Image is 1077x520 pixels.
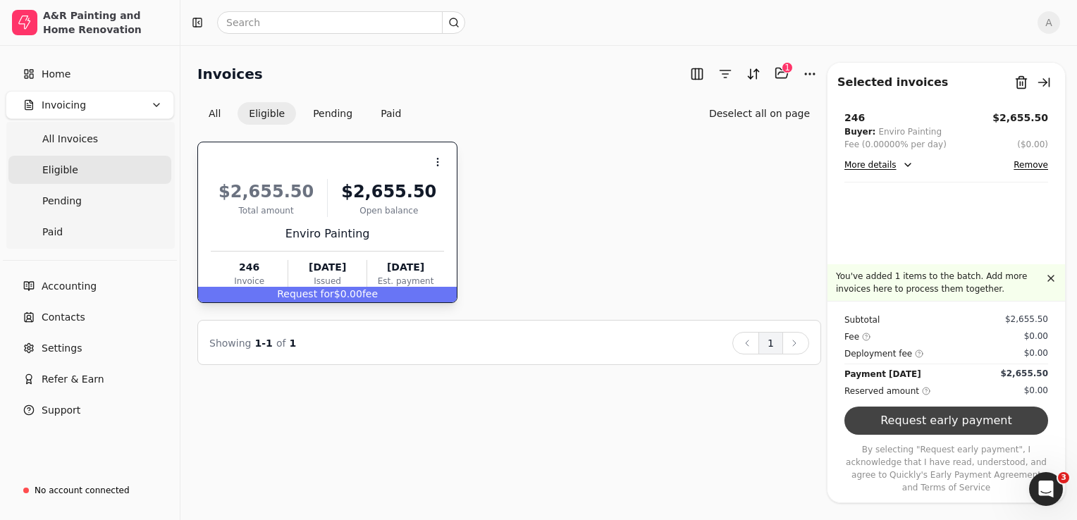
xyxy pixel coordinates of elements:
div: Fee [844,330,870,344]
button: More [799,63,821,85]
div: Invoice [211,275,288,287]
div: $2,655.50 [1005,313,1048,326]
a: Eligible [8,156,171,184]
div: $0.00 [198,287,457,302]
div: Reserved amount [844,384,930,398]
a: Contacts [6,303,174,331]
div: Issued [288,275,366,287]
button: $2,655.50 [992,111,1048,125]
a: All Invoices [8,125,171,153]
span: 3 [1058,472,1069,483]
button: Refer & Earn [6,365,174,393]
span: Invoicing [42,98,86,113]
div: Est. payment [367,275,444,287]
button: Sort [742,63,765,85]
div: [DATE] [288,260,366,275]
button: Pending [302,102,364,125]
a: Accounting [6,272,174,300]
button: Invoicing [6,91,174,119]
button: 1 [758,332,783,354]
iframe: Intercom live chat [1029,472,1063,506]
span: 1 - 1 [255,338,273,349]
div: Open balance [333,204,444,217]
span: Request for [277,288,334,299]
div: $2,655.50 [333,179,444,204]
div: $0.00 [1024,330,1048,342]
div: A&R Painting and Home Renovation [43,8,168,37]
div: $2,655.50 [211,179,321,204]
a: No account connected [6,478,174,503]
div: Enviro Painting [211,225,444,242]
p: You've added 1 items to the batch. Add more invoices here to process them together. [836,270,1042,295]
div: [DATE] [367,260,444,275]
div: Enviro Painting [878,125,942,138]
span: of [276,338,286,349]
span: Accounting [42,279,97,294]
button: Support [6,396,174,424]
span: Contacts [42,310,85,325]
div: $2,655.50 [1000,367,1048,380]
div: Fee (0.00000% per day) [844,138,947,151]
button: Request early payment [844,407,1048,435]
div: Invoice filter options [197,102,412,125]
div: Payment [DATE] [844,367,921,381]
button: Paid [369,102,412,125]
p: By selecting "Request early payment", I acknowledge that I have read, understood, and agree to Qu... [844,443,1048,494]
button: More details [844,156,913,173]
button: Remove [1014,156,1048,173]
div: $0.00 [1024,384,1048,397]
span: Pending [42,194,82,209]
input: Search [217,11,465,34]
span: Eligible [42,163,78,178]
button: All [197,102,232,125]
a: Pending [8,187,171,215]
div: Total amount [211,204,321,217]
span: Refer & Earn [42,372,104,387]
div: Subtotal [844,313,880,327]
a: Home [6,60,174,88]
div: 246 [211,260,288,275]
span: Home [42,67,70,82]
div: $0.00 [1024,347,1048,359]
button: ($0.00) [1017,138,1048,151]
span: 1 [290,338,297,349]
a: Settings [6,334,174,362]
button: Batch (1) [770,62,793,85]
span: Support [42,403,80,418]
span: All Invoices [42,132,98,147]
a: Paid [8,218,171,246]
h2: Invoices [197,63,263,85]
div: Buyer: [844,125,875,138]
div: No account connected [35,484,130,497]
div: 1 [782,62,793,73]
button: Deselect all on page [698,102,821,125]
span: Paid [42,225,63,240]
div: Selected invoices [837,74,948,91]
span: Settings [42,341,82,356]
div: 246 [844,111,865,125]
span: fee [362,288,378,299]
button: Eligible [238,102,296,125]
span: Showing [209,338,251,349]
button: A [1038,11,1060,34]
div: Deployment fee [844,347,923,361]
